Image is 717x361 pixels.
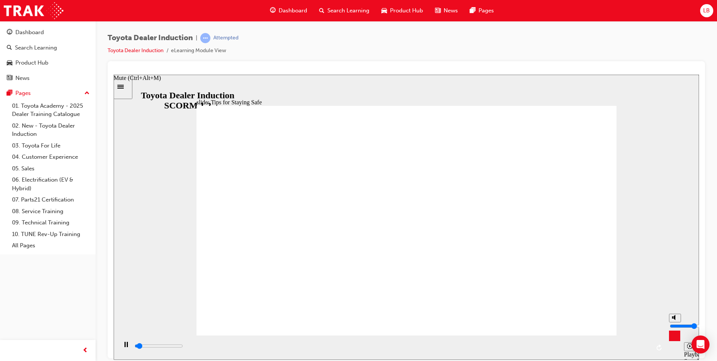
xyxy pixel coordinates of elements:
[464,3,500,18] a: pages-iconPages
[9,151,93,163] a: 04. Customer Experience
[213,35,238,42] div: Attempted
[429,3,464,18] a: news-iconNews
[390,6,423,15] span: Product Hub
[9,217,93,229] a: 09. Technical Training
[15,59,48,67] div: Product Hub
[470,6,475,15] span: pages-icon
[196,34,197,42] span: |
[200,33,210,43] span: learningRecordVerb_ATTEMPT-icon
[108,47,163,54] a: Toyota Dealer Induction
[108,34,193,42] span: Toyota Dealer Induction
[7,45,12,51] span: search-icon
[478,6,494,15] span: Pages
[3,56,93,70] a: Product Hub
[7,75,12,82] span: news-icon
[4,2,63,19] img: Trak
[9,206,93,217] a: 08. Service Training
[435,6,441,15] span: news-icon
[21,268,69,274] input: slide progress
[3,86,93,100] button: Pages
[691,335,709,353] div: Open Intercom Messenger
[9,194,93,206] a: 07. Parts21 Certification
[3,24,93,86] button: DashboardSearch LearningProduct HubNews
[9,174,93,194] a: 06. Electrification (EV & Hybrid)
[264,3,313,18] a: guage-iconDashboard
[82,346,88,355] span: prev-icon
[15,44,57,52] div: Search Learning
[570,268,582,277] button: Playback speed
[700,4,713,17] button: LB
[84,89,90,98] span: up-icon
[703,6,710,15] span: LB
[15,28,44,37] div: Dashboard
[7,29,12,36] span: guage-icon
[3,71,93,85] a: News
[9,140,93,152] a: 03. Toyota For Life
[9,240,93,251] a: All Pages
[171,47,226,55] li: eLearning Module View
[552,261,582,285] div: misc controls
[375,3,429,18] a: car-iconProduct Hub
[570,277,582,290] div: Playback Speed
[15,74,30,83] div: News
[15,89,31,98] div: Pages
[444,6,458,15] span: News
[9,120,93,140] a: 02. New - Toyota Dealer Induction
[540,268,552,279] button: Replay (Ctrl+Alt+R)
[313,3,375,18] a: search-iconSearch Learning
[3,26,93,39] a: Dashboard
[9,163,93,174] a: 05. Sales
[279,6,307,15] span: Dashboard
[319,6,324,15] span: search-icon
[4,261,552,285] div: playback controls
[7,60,12,66] span: car-icon
[3,41,93,55] a: Search Learning
[4,267,16,280] button: Pause (Ctrl+Alt+P)
[381,6,387,15] span: car-icon
[270,6,276,15] span: guage-icon
[9,100,93,120] a: 01. Toyota Academy - 2025 Dealer Training Catalogue
[9,229,93,240] a: 10. TUNE Rev-Up Training
[327,6,369,15] span: Search Learning
[7,90,12,97] span: pages-icon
